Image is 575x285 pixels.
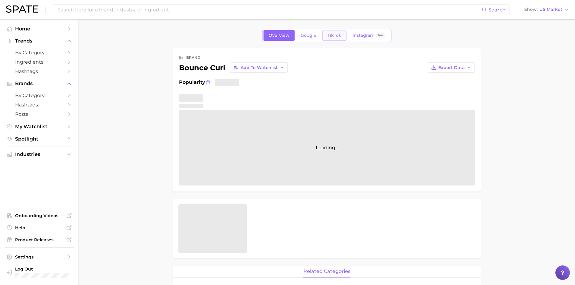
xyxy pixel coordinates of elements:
[5,122,74,131] a: My Watchlist
[523,6,570,14] button: ShowUS Market
[5,211,74,220] a: Onboarding Videos
[15,136,63,142] span: Spotlight
[15,225,63,230] span: Help
[5,109,74,119] a: Posts
[295,30,321,41] a: Google
[5,223,74,232] a: Help
[57,5,482,15] input: Search here for a brand, industry, or ingredient
[353,33,375,38] span: Instagram
[327,33,341,38] span: TikTok
[5,91,74,100] a: by Category
[5,235,74,244] a: Product Releases
[322,30,347,41] a: TikTok
[6,5,38,13] img: SPATE
[15,26,63,32] span: Home
[15,237,63,242] span: Product Releases
[378,33,383,38] span: Beta
[15,59,63,65] span: Ingredients
[5,100,74,109] a: Hashtags
[539,8,562,11] span: US Market
[15,38,63,44] span: Trends
[5,24,74,33] a: Home
[15,266,69,272] span: Log Out
[241,65,278,70] span: Add to Watchlist
[15,102,63,108] span: Hashtags
[179,110,475,185] div: Loading...
[5,79,74,88] button: Brands
[5,264,74,280] a: Log out. Currently logged in with e-mail raj@netrush.com.
[186,54,200,61] div: brand
[438,65,465,70] span: Export Data
[179,62,288,73] div: bounce curl
[15,81,63,86] span: Brands
[264,30,295,41] a: Overview
[15,68,63,74] span: Hashtags
[303,269,350,274] span: related categories
[488,7,506,13] span: Search
[5,134,74,144] a: Spotlight
[15,254,63,260] span: Settings
[5,48,74,57] a: by Category
[269,33,289,38] span: Overview
[15,124,63,129] span: My Watchlist
[5,150,74,159] button: Industries
[179,79,205,86] span: Popularity
[5,252,74,261] a: Settings
[347,30,390,41] a: InstagramBeta
[15,213,63,218] span: Onboarding Videos
[5,67,74,76] a: Hashtags
[5,57,74,67] a: Ingredients
[15,152,63,157] span: Industries
[5,36,74,46] button: Trends
[15,50,63,55] span: by Category
[301,33,316,38] span: Google
[428,62,475,73] button: Export Data
[524,8,538,11] span: Show
[230,62,288,73] button: Add to Watchlist
[15,111,63,117] span: Posts
[15,93,63,98] span: by Category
